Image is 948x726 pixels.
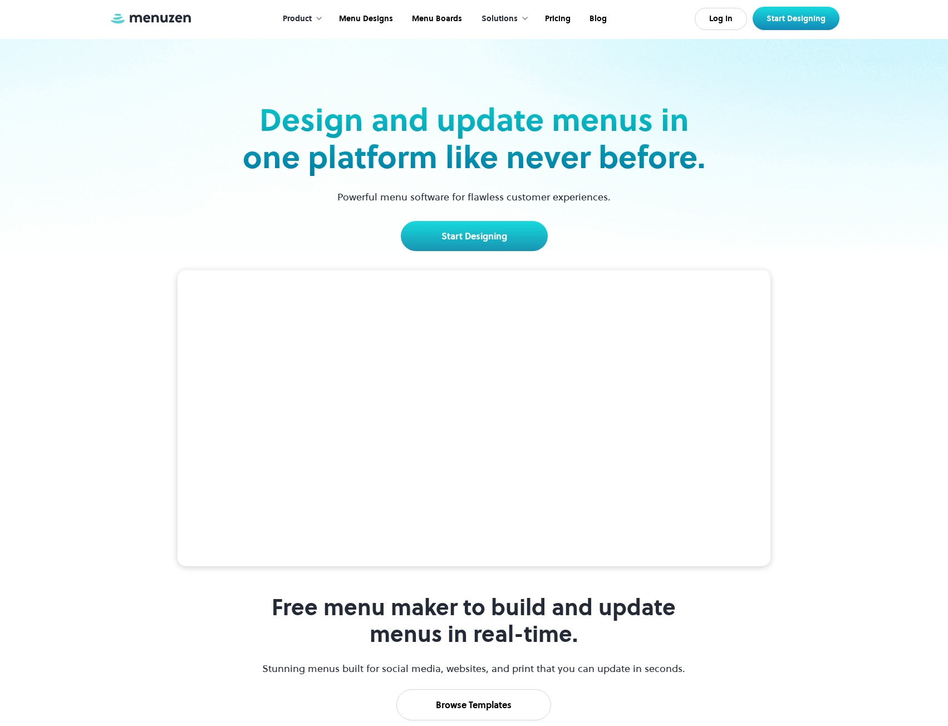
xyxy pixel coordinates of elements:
[401,2,470,36] a: Menu Boards
[283,13,312,25] div: Product
[323,189,625,204] p: Powerful menu software for flawless customer experiences.
[239,101,709,176] h2: Design and update menus in one platform like never before.
[695,8,747,30] a: Log In
[328,2,401,36] a: Menu Designs
[401,221,548,251] a: Start Designing
[261,661,687,676] p: Stunning menus built for social media, websites, and print that you can update in seconds.
[396,689,551,720] a: Browse Templates
[534,2,579,36] a: Pricing
[753,7,839,30] a: Start Designing
[470,2,534,36] div: Solutions
[482,13,518,25] div: Solutions
[261,594,687,647] h1: Free menu maker to build and update menus in real-time.
[272,2,328,36] div: Product
[579,2,615,36] a: Blog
